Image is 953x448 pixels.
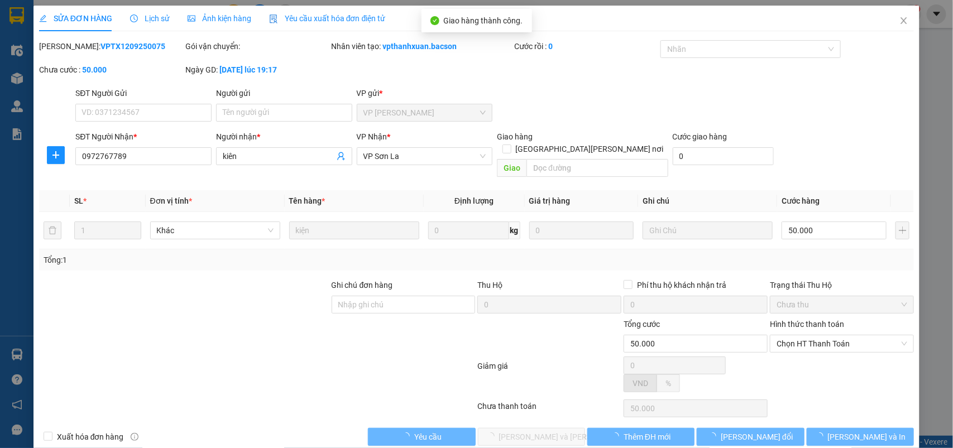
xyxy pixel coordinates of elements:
label: Cước giao hàng [673,132,727,141]
span: Phí thu hộ khách nhận trả [633,279,731,291]
span: kg [509,221,520,239]
span: Giao [497,159,526,177]
div: Tổng: 1 [44,254,368,266]
span: Ảnh kiện hàng [188,14,251,23]
span: Yêu cầu xuất hóa đơn điện tử [269,14,386,23]
span: loading [402,432,414,440]
span: Thu Hộ [477,281,502,290]
span: Chưa thu [777,296,907,313]
span: Chọn HT Thanh Toán [777,335,907,352]
b: 0 [548,42,553,51]
th: Ghi chú [638,190,777,212]
button: delete [44,221,61,239]
input: Dọc đường [526,159,668,177]
span: user-add [337,152,346,161]
span: SL [74,196,83,205]
span: VP Thanh Xuân [363,104,486,121]
span: [PERSON_NAME] và In [828,431,906,443]
button: [PERSON_NAME] và [PERSON_NAME] hàng [478,428,585,446]
div: Gói vận chuyển: [185,40,329,52]
span: Cước hàng [782,196,820,205]
span: Lịch sử [130,14,170,23]
button: Yêu cầu [368,428,475,446]
b: 50.000 [82,65,107,74]
span: VP Nhận [357,132,387,141]
b: [DATE] lúc 19:17 [219,65,277,74]
span: loading [611,432,624,440]
label: Ghi chú đơn hàng [332,281,393,290]
span: Khác [157,222,274,239]
span: Giá trị hàng [529,196,571,205]
div: SĐT Người Gửi [75,87,212,99]
span: Đơn vị tính [150,196,192,205]
div: Chưa thanh toán [477,400,623,420]
button: [PERSON_NAME] đổi [697,428,804,446]
button: Close [888,6,920,37]
button: plus [47,146,65,164]
span: Xuất hóa đơn hàng [52,431,128,443]
span: [GEOGRAPHIC_DATA][PERSON_NAME] nơi [511,143,668,155]
div: Chưa cước : [39,64,183,76]
b: VPTX1209250075 [100,42,165,51]
span: close [899,16,908,25]
span: Giao hàng [497,132,533,141]
input: Ghi chú đơn hàng [332,296,476,314]
div: VP gửi [357,87,493,99]
button: Thêm ĐH mới [587,428,695,446]
div: [PERSON_NAME]: [39,40,183,52]
input: Ghi Chú [643,221,773,239]
input: 0 [529,221,634,239]
div: SĐT Người Nhận [75,131,212,143]
span: Định lượng [454,196,494,205]
span: Tổng cước [624,320,660,329]
span: Thêm ĐH mới [624,431,671,443]
span: picture [188,15,195,22]
span: % [665,379,671,388]
b: vpthanhxuan.bacson [383,42,457,51]
span: [PERSON_NAME] đổi [721,431,793,443]
img: icon [269,15,278,23]
span: SỬA ĐƠN HÀNG [39,14,112,23]
div: Giảm giá [477,360,623,397]
label: Hình thức thanh toán [770,320,844,329]
button: [PERSON_NAME] và In [807,428,914,446]
span: VP Sơn La [363,148,486,165]
span: Yêu cầu [414,431,442,443]
input: VD: Bàn, Ghế [289,221,419,239]
div: Nhân viên tạo: [332,40,512,52]
div: Ngày GD: [185,64,329,76]
span: check-circle [430,16,439,25]
button: plus [895,221,909,239]
span: Tên hàng [289,196,325,205]
input: Cước giao hàng [673,147,774,165]
span: loading [816,432,828,440]
div: Người gửi [216,87,352,99]
span: loading [708,432,721,440]
span: edit [39,15,47,22]
div: Người nhận [216,131,352,143]
span: info-circle [131,433,138,441]
div: Cước rồi : [514,40,658,52]
span: clock-circle [130,15,138,22]
span: Giao hàng thành công. [444,16,523,25]
div: Trạng thái Thu Hộ [770,279,914,291]
span: plus [47,151,64,160]
span: VND [633,379,648,388]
